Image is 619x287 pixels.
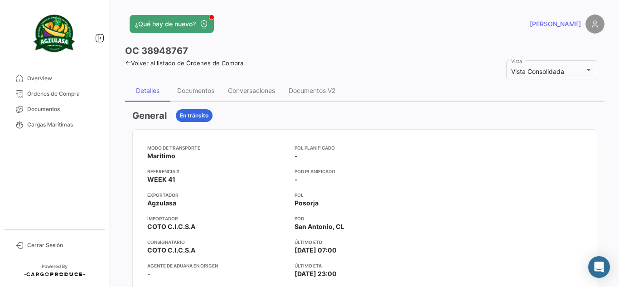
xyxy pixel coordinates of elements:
[135,19,196,29] span: ¿Qué hay de nuevo?
[130,15,214,33] button: ¿Qué hay de nuevo?
[147,222,195,231] span: COTO C.I.C.S.A
[295,246,337,255] span: [DATE] 07:00
[147,168,287,175] app-card-info-title: Referencia #
[177,87,214,94] div: Documentos
[147,144,287,151] app-card-info-title: Modo de Transporte
[228,87,275,94] div: Conversaciones
[295,151,298,161] span: -
[295,269,337,278] span: [DATE] 23:00
[147,175,175,184] span: WEEK 41
[125,44,188,57] h3: OC 38948767
[27,90,98,98] span: Órdenes de Compra
[147,215,287,222] app-card-info-title: Importador
[125,59,243,67] a: Volver al listado de Órdenes de Compra
[27,105,98,113] span: Documentos
[295,215,435,222] app-card-info-title: POD
[530,19,581,29] span: [PERSON_NAME]
[289,87,335,94] div: Documentos V2
[27,74,98,83] span: Overview
[132,109,167,122] h3: General
[7,117,102,132] a: Cargas Marítimas
[147,199,176,208] span: Agzulasa
[147,269,150,278] span: -
[147,191,287,199] app-card-info-title: Exportador
[147,262,287,269] app-card-info-title: Agente de Aduana en Origen
[27,241,98,249] span: Cerrar Sesión
[27,121,98,129] span: Cargas Marítimas
[147,246,195,255] span: COTO C.I.C.S.A
[295,168,435,175] app-card-info-title: POD Planificado
[295,175,298,184] span: -
[7,71,102,86] a: Overview
[295,262,435,269] app-card-info-title: Último ETA
[7,102,102,117] a: Documentos
[585,15,604,34] img: placeholder-user.png
[32,11,77,56] img: agzulasa-logo.png
[147,238,287,246] app-card-info-title: Consignatario
[136,87,160,94] div: Detalles
[180,112,208,120] span: En tránsito
[511,68,564,75] span: Vista Consolidada
[295,191,435,199] app-card-info-title: POL
[147,151,175,161] span: Marítimo
[295,238,435,246] app-card-info-title: Último ETD
[588,256,610,278] div: Abrir Intercom Messenger
[295,144,435,151] app-card-info-title: POL Planificado
[295,222,344,231] span: San Antonio, CL
[295,199,319,208] span: Posorja
[7,86,102,102] a: Órdenes de Compra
